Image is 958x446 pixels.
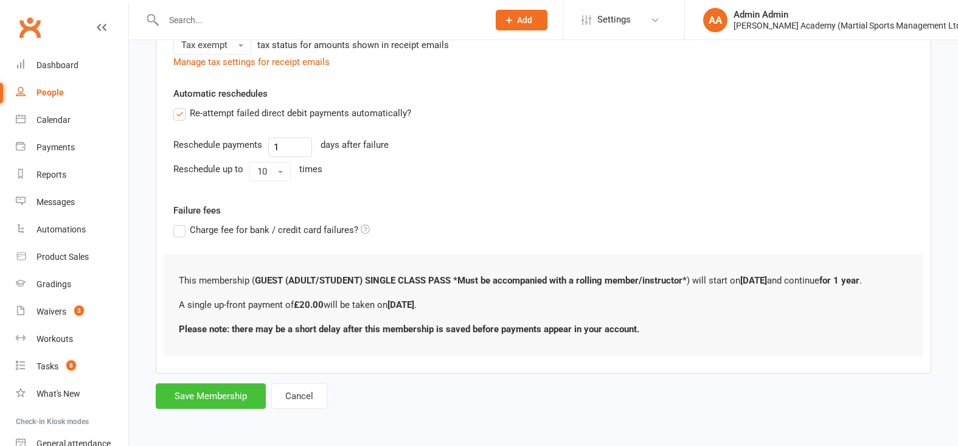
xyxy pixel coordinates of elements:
a: Reports [16,161,128,189]
div: Waivers [36,307,66,316]
span: Add [517,15,532,25]
b: for 1 year [819,275,859,286]
div: People [36,88,64,97]
div: times [299,162,322,176]
a: People [16,79,128,106]
label: Failure fees [164,203,923,218]
div: tax status for amounts shown in receipt emails [257,38,449,52]
b: GUEST (ADULT/STUDENT) SINGLE CLASS PASS *Must be accompanied with a rolling member/instructor* [255,275,687,286]
button: Add [496,10,547,30]
a: Payments [16,134,128,161]
a: Tasks 8 [16,353,128,380]
div: Reschedule up to [173,162,243,176]
a: Calendar [16,106,128,134]
button: 10 [249,162,291,181]
p: This membership ( ) will start on and continue . [179,273,908,288]
div: Gradings [36,279,71,289]
div: What's New [36,389,80,399]
a: Waivers 3 [16,298,128,326]
div: Reschedule payments [173,138,262,152]
div: AA [703,8,727,32]
div: Workouts [36,334,73,344]
div: Calendar [36,115,71,125]
a: Product Sales [16,243,128,271]
span: Charge fee for bank / credit card failures? [190,223,358,235]
input: Search... [160,12,480,29]
label: Re-attempt failed direct debit payments automatically? [173,106,411,120]
a: What's New [16,380,128,408]
a: Manage tax settings for receipt emails [173,57,330,68]
div: Product Sales [36,252,89,262]
div: Messages [36,197,75,207]
a: Workouts [16,326,128,353]
b: [DATE] [387,299,414,310]
span: 3 [74,305,84,316]
label: Automatic reschedules [173,86,268,101]
button: Cancel [271,383,327,409]
span: Tax exempt [181,40,227,51]
b: Please note: there may be a short delay after this membership is saved before payments appear in ... [179,324,639,335]
div: Tasks [36,361,58,371]
span: 10 [257,166,267,177]
b: [DATE] [740,275,767,286]
button: Save Membership [156,383,266,409]
button: Tax exempt [173,35,251,55]
a: Clubworx [15,12,45,43]
div: days after failure [321,138,389,152]
div: Automations [36,225,86,234]
div: Payments [36,142,75,152]
a: Dashboard [16,52,128,79]
span: Settings [597,6,631,33]
p: A single up-front payment of will be taken on . [179,298,908,312]
a: Messages [16,189,128,216]
b: £20.00 [294,299,324,310]
a: Gradings [16,271,128,298]
span: 8 [66,360,76,371]
a: Automations [16,216,128,243]
div: Dashboard [36,60,78,70]
div: Reports [36,170,66,179]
